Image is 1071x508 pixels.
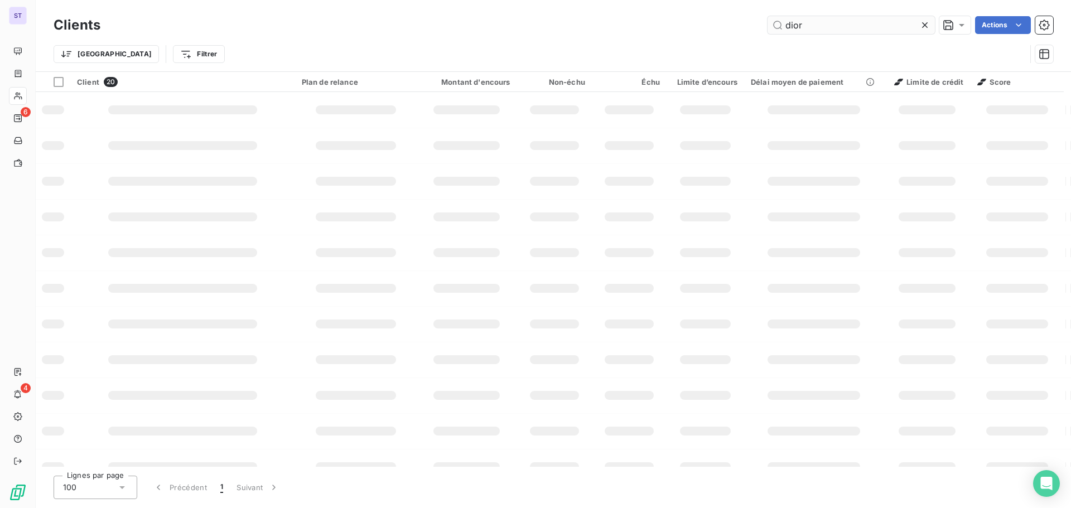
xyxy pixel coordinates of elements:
span: 20 [104,77,118,87]
div: ST [9,7,27,25]
div: Échu [599,78,660,86]
span: Client [77,78,99,86]
h3: Clients [54,15,100,35]
div: Plan de relance [302,78,410,86]
span: 100 [63,482,76,493]
span: 4 [21,383,31,393]
div: Montant d'encours [423,78,510,86]
span: 1 [220,482,223,493]
div: Délai moyen de paiement [751,78,877,86]
button: Précédent [146,476,214,499]
div: Limite d’encours [673,78,737,86]
img: Logo LeanPay [9,483,27,501]
button: Actions [975,16,1031,34]
div: Non-échu [524,78,585,86]
div: Open Intercom Messenger [1033,470,1060,497]
span: 6 [21,107,31,117]
button: Suivant [230,476,286,499]
button: [GEOGRAPHIC_DATA] [54,45,159,63]
span: Score [977,78,1011,86]
button: Filtrer [173,45,224,63]
input: Rechercher [768,16,935,34]
button: 1 [214,476,230,499]
span: Limite de crédit [894,78,963,86]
